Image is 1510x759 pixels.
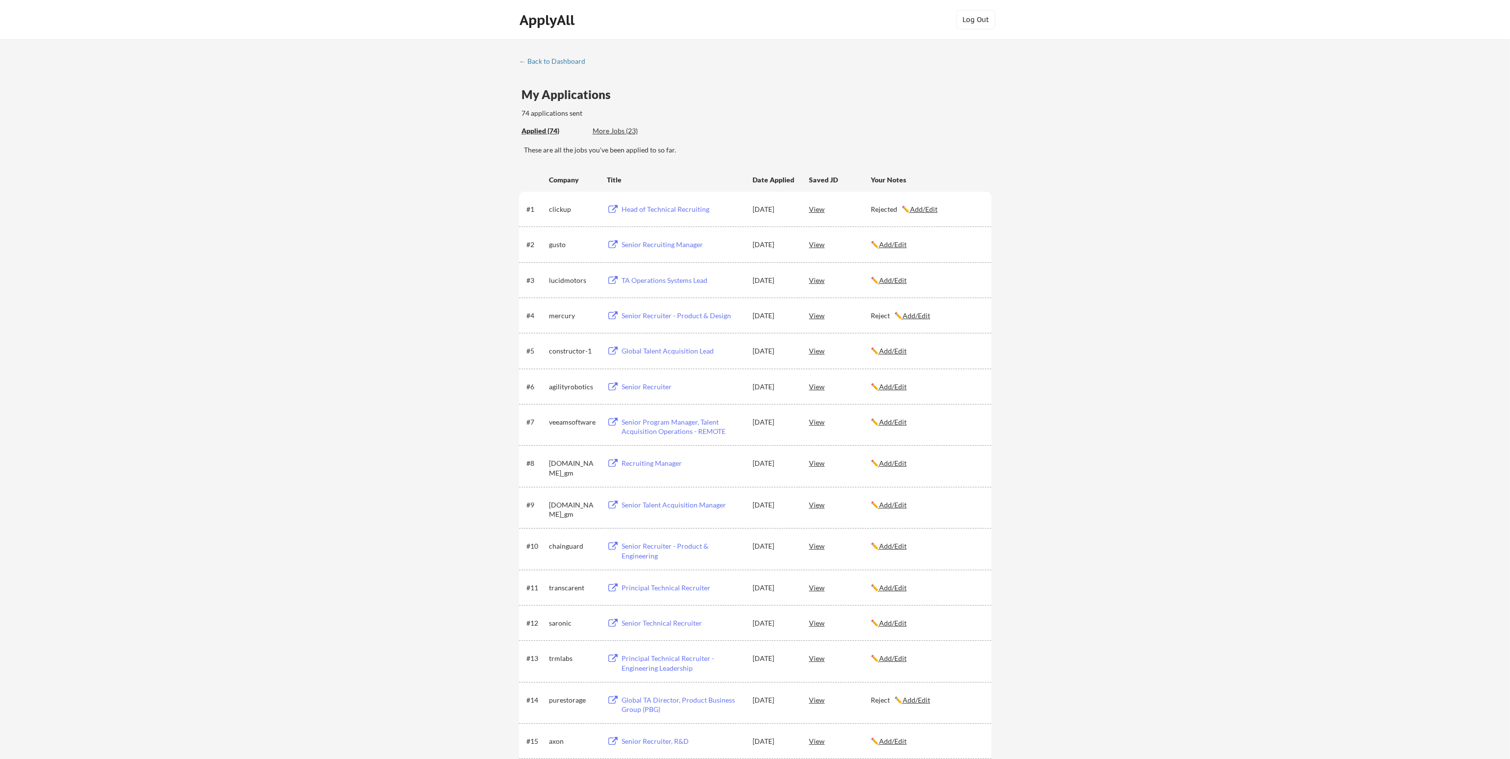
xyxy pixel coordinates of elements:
[521,108,711,118] div: 74 applications sent
[871,276,983,285] div: ✏️
[809,342,871,359] div: View
[526,458,546,468] div: #8
[871,175,983,185] div: Your Notes
[622,695,743,714] div: Global TA Director, Product Business Group (PBG)
[549,346,598,356] div: constructor-1
[526,204,546,214] div: #1
[871,618,983,628] div: ✏️
[622,618,743,628] div: Senior Technical Recruiter
[549,583,598,593] div: transcarent
[526,736,546,746] div: #15
[753,204,796,214] div: [DATE]
[809,235,871,253] div: View
[526,276,546,285] div: #3
[549,458,598,478] div: [DOMAIN_NAME]_gm
[549,695,598,705] div: purestorage
[879,276,907,284] u: Add/Edit
[753,276,796,285] div: [DATE]
[809,454,871,472] div: View
[526,382,546,392] div: #6
[519,57,593,67] a: ← Back to Dashboard
[549,240,598,250] div: gusto
[871,736,983,746] div: ✏️
[753,311,796,321] div: [DATE]
[622,541,743,560] div: Senior Recruiter - Product & Engineering
[526,618,546,628] div: #12
[871,417,983,427] div: ✏️
[521,89,619,101] div: My Applications
[593,126,665,136] div: More Jobs (23)
[622,736,743,746] div: Senior Recruiter, R&D
[753,500,796,510] div: [DATE]
[549,204,598,214] div: clickup
[622,583,743,593] div: Principal Technical Recruiter
[753,417,796,427] div: [DATE]
[879,654,907,662] u: Add/Edit
[622,500,743,510] div: Senior Talent Acquisition Manager
[526,500,546,510] div: #9
[549,500,598,519] div: [DOMAIN_NAME]_gm
[549,311,598,321] div: mercury
[549,618,598,628] div: saronic
[879,240,907,249] u: Add/Edit
[879,382,907,391] u: Add/Edit
[549,654,598,663] div: trmlabs
[622,240,743,250] div: Senior Recruiting Manager
[879,619,907,627] u: Add/Edit
[753,541,796,551] div: [DATE]
[809,171,871,188] div: Saved JD
[871,583,983,593] div: ✏️
[903,696,930,704] u: Add/Edit
[910,205,937,213] u: Add/Edit
[809,649,871,667] div: View
[809,732,871,750] div: View
[622,382,743,392] div: Senior Recruiter
[549,417,598,427] div: veeamsoftware
[809,496,871,513] div: View
[622,204,743,214] div: Head of Technical Recruiting
[526,346,546,356] div: #5
[622,311,743,321] div: Senior Recruiter - Product & Design
[526,695,546,705] div: #14
[520,12,577,28] div: ApplyAll
[809,200,871,218] div: View
[956,10,995,29] button: Log Out
[809,614,871,632] div: View
[879,737,907,745] u: Add/Edit
[871,311,983,321] div: Reject ✏️
[526,311,546,321] div: #4
[871,382,983,392] div: ✏️
[753,382,796,392] div: [DATE]
[809,271,871,289] div: View
[753,654,796,663] div: [DATE]
[871,346,983,356] div: ✏️
[622,417,743,436] div: Senior Program Manager, Talent Acquisition Operations - REMOTE
[753,736,796,746] div: [DATE]
[526,541,546,551] div: #10
[809,537,871,555] div: View
[809,378,871,395] div: View
[753,175,796,185] div: Date Applied
[871,500,983,510] div: ✏️
[809,579,871,596] div: View
[622,346,743,356] div: Global Talent Acquisition Lead
[809,306,871,324] div: View
[753,618,796,628] div: [DATE]
[607,175,743,185] div: Title
[879,459,907,467] u: Add/Edit
[593,126,665,136] div: These are job applications we think you'd be a good fit for, but couldn't apply you to automatica...
[521,126,585,136] div: These are all the jobs you've been applied to so far.
[753,240,796,250] div: [DATE]
[879,583,907,592] u: Add/Edit
[871,654,983,663] div: ✏️
[809,413,871,430] div: View
[549,175,598,185] div: Company
[549,276,598,285] div: lucidmotors
[549,382,598,392] div: agilityrobotics
[526,654,546,663] div: #13
[879,418,907,426] u: Add/Edit
[549,541,598,551] div: chainguard
[524,145,991,155] div: These are all the jobs you've been applied to so far.
[622,458,743,468] div: Recruiting Manager
[753,346,796,356] div: [DATE]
